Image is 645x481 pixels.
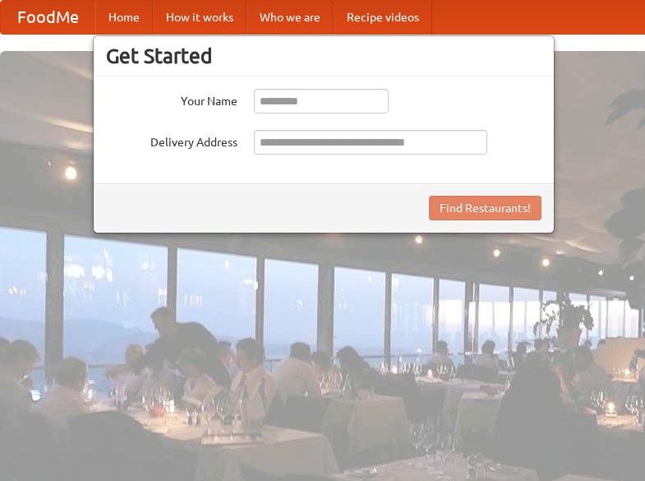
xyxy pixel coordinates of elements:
[95,1,153,34] a: Home
[429,196,541,220] button: Find Restaurants!
[1,1,95,34] a: FoodMe
[106,89,237,109] label: Your Name
[106,44,541,68] h3: Get Started
[153,1,246,34] a: How it works
[246,1,334,34] a: Who we are
[334,1,432,34] a: Recipe videos
[106,130,237,150] label: Delivery Address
